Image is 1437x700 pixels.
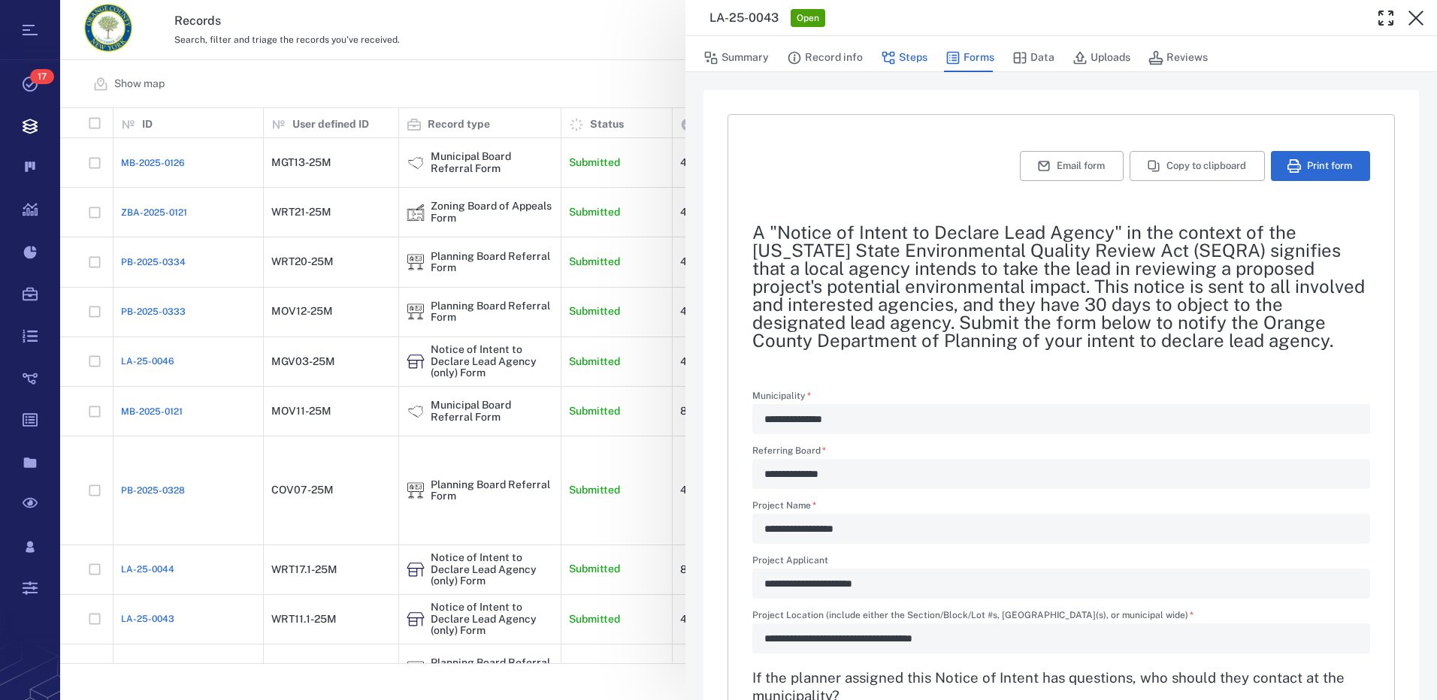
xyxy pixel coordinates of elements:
[945,44,994,72] button: Forms
[794,12,822,25] span: Open
[752,514,1370,544] div: Project Name
[752,459,1370,489] div: Referring Board
[752,501,1370,514] label: Project Name
[881,44,927,72] button: Steps
[1012,44,1054,72] button: Data
[752,623,1370,653] div: Project Location (include either the Section/Block/Lot #s, Zoning District(s), or municipal wide)
[30,69,54,84] span: 17
[1148,44,1208,72] button: Reviews
[1401,3,1431,33] button: Close
[752,404,1370,434] div: Municipality
[752,446,1370,459] label: Referring Board
[133,11,164,24] span: Help
[752,611,1370,623] label: Project Location (include either the Section/Block/Lot #s, [GEOGRAPHIC_DATA](s), or municipal wide)
[752,569,1370,599] div: Project Applicant
[1271,151,1370,181] button: Print form
[1371,3,1401,33] button: Toggle Fullscreen
[1130,151,1265,181] button: Copy to clipboard
[752,391,1370,404] label: Municipality
[787,44,863,72] button: Record info
[752,223,1370,349] h2: A "Notice of Intent to Declare Lead Agency" in the context of the [US_STATE] State Environmental ...
[709,9,779,27] h3: LA-25-0043
[1072,44,1130,72] button: Uploads
[703,44,769,72] button: Summary
[752,556,1370,569] label: Project Applicant
[1020,151,1124,181] button: Email form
